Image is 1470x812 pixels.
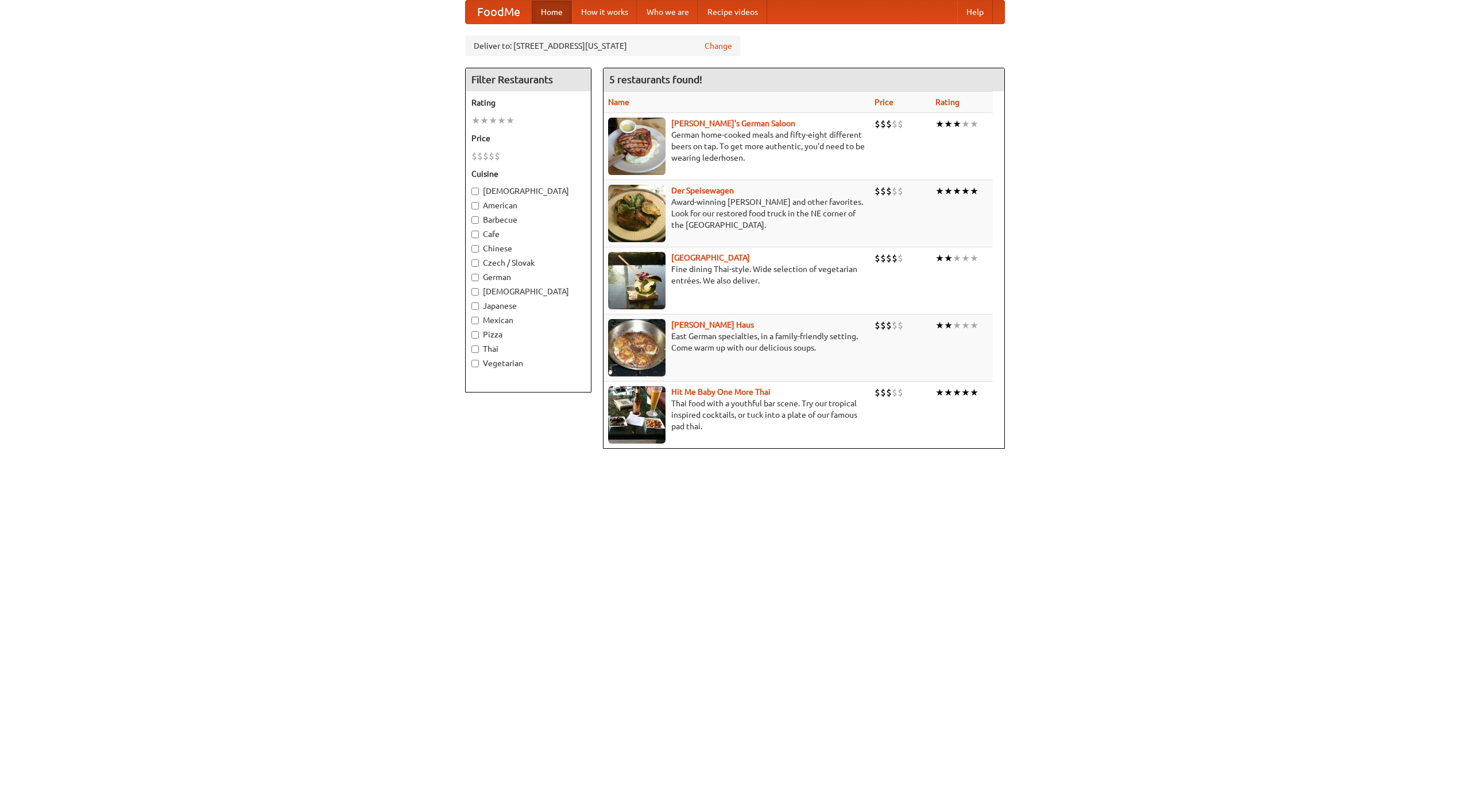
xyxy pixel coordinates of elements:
input: Chinese [471,245,479,252]
label: American [471,200,585,211]
h5: Cuisine [471,168,585,180]
label: [DEMOGRAPHIC_DATA] [471,185,585,197]
li: $ [898,386,903,399]
li: $ [886,252,892,265]
li: ★ [935,185,944,197]
a: [PERSON_NAME] Haus [671,320,754,329]
a: Who we are [637,1,698,24]
li: $ [892,118,898,130]
li: ★ [944,185,953,197]
label: Vegetarian [471,358,585,369]
li: ★ [944,319,953,332]
li: ★ [471,114,480,127]
li: $ [875,185,880,197]
li: $ [886,118,892,130]
input: [DEMOGRAPHIC_DATA] [471,188,479,195]
li: ★ [935,252,944,265]
li: $ [875,118,880,130]
label: Japanese [471,300,585,312]
li: ★ [970,118,978,130]
li: $ [880,319,886,332]
p: Award-winning [PERSON_NAME] and other favorites. Look for our restored food truck in the NE corne... [608,196,865,231]
li: ★ [970,319,978,332]
li: $ [898,252,903,265]
a: Hit Me Baby One More Thai [671,387,771,397]
label: [DEMOGRAPHIC_DATA] [471,286,585,297]
li: ★ [944,252,953,265]
li: $ [483,150,489,162]
li: ★ [953,319,961,332]
li: $ [875,319,880,332]
li: $ [886,185,892,197]
a: Help [957,1,993,24]
li: ★ [961,118,970,130]
a: Price [875,98,893,107]
input: [DEMOGRAPHIC_DATA] [471,288,479,296]
input: Vegetarian [471,360,479,367]
label: Thai [471,343,585,355]
li: ★ [953,252,961,265]
a: [GEOGRAPHIC_DATA] [671,253,750,262]
li: $ [875,386,880,399]
a: Home [532,1,572,24]
li: $ [892,185,898,197]
a: Der Speisewagen [671,186,734,195]
img: kohlhaus.jpg [608,319,666,376]
img: speisewagen.jpg [608,185,666,242]
h5: Rating [471,97,585,108]
li: $ [898,118,903,130]
li: ★ [506,114,514,127]
li: ★ [935,319,944,332]
li: $ [477,150,483,162]
label: German [471,271,585,283]
p: East German specialties, in a family-friendly setting. Come warm up with our delicious soups. [608,331,865,353]
li: ★ [953,118,961,130]
img: satay.jpg [608,252,666,309]
input: Japanese [471,302,479,310]
div: Deliver to: [STREET_ADDRESS][US_STATE] [465,36,741,56]
p: German home-cooked meals and fifty-eight different beers on tap. To get more authentic, you'd nee... [608,129,865,164]
input: Thai [471,345,479,353]
input: Cafe [471,231,479,238]
label: Mexican [471,314,585,326]
li: $ [880,252,886,265]
a: Change [705,40,732,52]
p: Thai food with a youthful bar scene. Try our tropical inspired cocktails, or tuck into a plate of... [608,398,865,432]
a: Rating [935,98,960,107]
input: Mexican [471,317,479,324]
label: Pizza [471,329,585,340]
li: $ [886,319,892,332]
p: Fine dining Thai-style. Wide selection of vegetarian entrées. We also deliver. [608,263,865,286]
li: $ [892,386,898,399]
input: Barbecue [471,216,479,224]
li: ★ [970,185,978,197]
li: ★ [935,118,944,130]
input: Czech / Slovak [471,259,479,267]
label: Chinese [471,243,585,254]
li: ★ [489,114,497,127]
li: $ [886,386,892,399]
h4: Filter Restaurants [466,68,591,91]
ng-pluralize: 5 restaurants found! [609,74,702,85]
li: $ [880,386,886,399]
li: ★ [480,114,489,127]
li: ★ [970,252,978,265]
img: babythai.jpg [608,386,666,444]
a: Recipe videos [698,1,767,24]
li: $ [494,150,500,162]
li: ★ [944,386,953,399]
li: $ [875,252,880,265]
li: $ [489,150,494,162]
li: ★ [961,386,970,399]
a: How it works [572,1,637,24]
label: Barbecue [471,214,585,226]
input: Pizza [471,331,479,339]
label: Cafe [471,228,585,240]
li: ★ [935,386,944,399]
li: ★ [944,118,953,130]
a: FoodMe [466,1,532,24]
li: $ [892,252,898,265]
